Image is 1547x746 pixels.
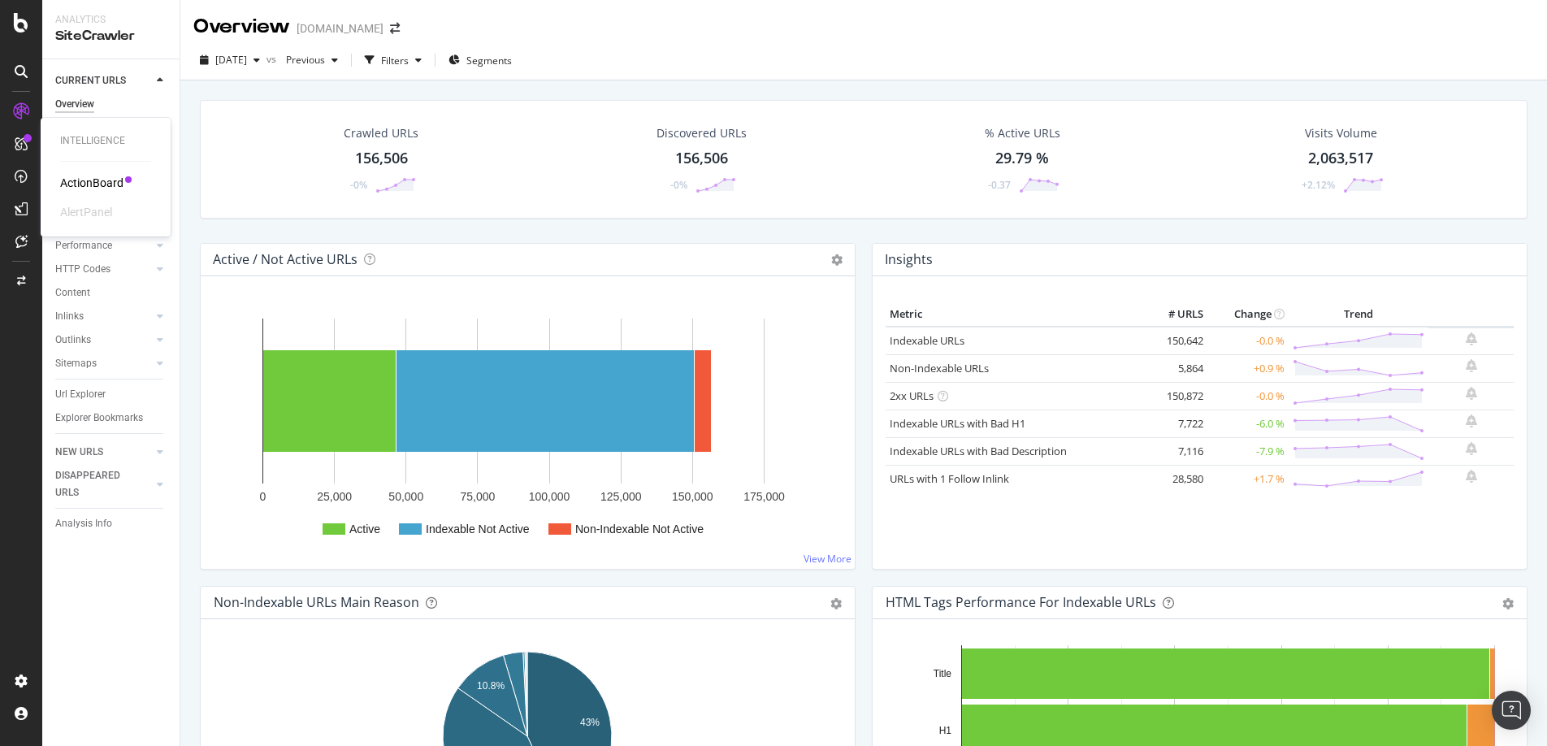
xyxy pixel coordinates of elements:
[934,668,952,679] text: Title
[55,355,97,372] div: Sitemaps
[55,237,112,254] div: Performance
[1502,598,1514,609] div: gear
[55,284,168,301] a: Content
[890,471,1009,486] a: URLs with 1 Follow Inlink
[55,96,94,113] div: Overview
[214,302,842,556] svg: A chart.
[390,23,400,34] div: arrow-right-arrow-left
[55,332,152,349] a: Outlinks
[1207,327,1289,355] td: -0.0 %
[1207,354,1289,382] td: +0.9 %
[55,72,126,89] div: CURRENT URLS
[885,249,933,271] h4: Insights
[1207,465,1289,492] td: +1.7 %
[442,47,518,73] button: Segments
[743,490,785,503] text: 175,000
[55,261,152,278] a: HTTP Codes
[1466,414,1477,427] div: bell-plus
[213,249,357,271] h4: Active / Not Active URLs
[886,302,1142,327] th: Metric
[890,444,1067,458] a: Indexable URLs with Bad Description
[60,175,123,191] a: ActionBoard
[55,467,152,501] a: DISAPPEARED URLS
[1305,125,1377,141] div: Visits Volume
[388,490,423,503] text: 50,000
[55,237,152,254] a: Performance
[55,284,90,301] div: Content
[55,386,168,403] a: Url Explorer
[830,598,842,609] div: gear
[55,72,152,89] a: CURRENT URLS
[55,444,152,461] a: NEW URLS
[1302,178,1335,192] div: +2.12%
[1466,332,1477,345] div: bell-plus
[1466,359,1477,372] div: bell-plus
[886,594,1156,610] div: HTML Tags Performance for Indexable URLs
[214,594,419,610] div: Non-Indexable URLs Main Reason
[55,386,106,403] div: Url Explorer
[466,54,512,67] span: Segments
[55,515,112,532] div: Analysis Info
[1289,302,1428,327] th: Trend
[55,96,168,113] a: Overview
[1207,382,1289,410] td: -0.0 %
[477,680,505,692] text: 10.8%
[55,332,91,349] div: Outlinks
[215,53,247,67] span: 2025 Sep. 20th
[426,523,530,536] text: Indexable Not Active
[350,178,367,192] div: -0%
[1466,442,1477,455] div: bell-plus
[260,490,266,503] text: 0
[1466,470,1477,483] div: bell-plus
[995,148,1049,169] div: 29.79 %
[1142,302,1207,327] th: # URLS
[1142,410,1207,437] td: 7,722
[1142,465,1207,492] td: 28,580
[193,47,266,73] button: [DATE]
[804,552,851,566] a: View More
[55,410,143,427] div: Explorer Bookmarks
[1142,437,1207,465] td: 7,116
[297,20,383,37] div: [DOMAIN_NAME]
[55,308,152,325] a: Inlinks
[890,333,964,348] a: Indexable URLs
[55,444,103,461] div: NEW URLS
[55,308,84,325] div: Inlinks
[349,523,380,536] text: Active
[461,490,496,503] text: 75,000
[317,490,352,503] text: 25,000
[831,254,843,266] i: Options
[355,148,408,169] div: 156,506
[988,178,1011,192] div: -0.37
[55,13,167,27] div: Analytics
[55,261,110,278] div: HTTP Codes
[985,125,1060,141] div: % Active URLs
[580,717,600,728] text: 43%
[670,178,687,192] div: -0%
[55,355,152,372] a: Sitemaps
[193,13,290,41] div: Overview
[529,490,570,503] text: 100,000
[55,27,167,46] div: SiteCrawler
[266,52,279,66] span: vs
[55,515,168,532] a: Analysis Info
[60,134,151,148] div: Intelligence
[656,125,747,141] div: Discovered URLs
[1466,387,1477,400] div: bell-plus
[1207,437,1289,465] td: -7.9 %
[600,490,642,503] text: 125,000
[358,47,428,73] button: Filters
[672,490,713,503] text: 150,000
[60,204,112,220] div: AlertPanel
[279,47,344,73] button: Previous
[1142,354,1207,382] td: 5,864
[575,523,704,536] text: Non-Indexable Not Active
[381,54,409,67] div: Filters
[890,361,989,375] a: Non-Indexable URLs
[1207,410,1289,437] td: -6.0 %
[1142,327,1207,355] td: 150,642
[1492,691,1531,730] div: Open Intercom Messenger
